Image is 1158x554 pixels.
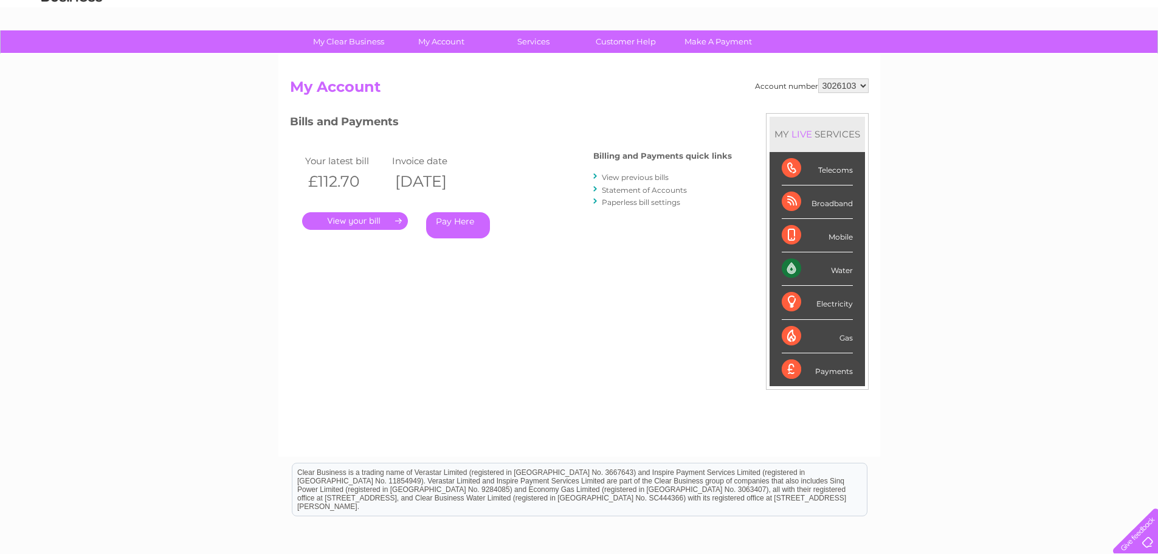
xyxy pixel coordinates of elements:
div: Clear Business is a trading name of Verastar Limited (registered in [GEOGRAPHIC_DATA] No. 3667643... [292,7,867,59]
a: My Clear Business [298,30,399,53]
div: LIVE [789,128,815,140]
a: Log out [1118,52,1146,61]
img: logo.png [41,32,103,69]
div: Electricity [782,286,853,319]
th: [DATE] [389,169,477,194]
td: Invoice date [389,153,477,169]
div: MY SERVICES [770,117,865,151]
td: Your latest bill [302,153,390,169]
a: Statement of Accounts [602,185,687,195]
a: Telecoms [1008,52,1045,61]
a: Services [483,30,584,53]
a: Customer Help [576,30,676,53]
div: Telecoms [782,152,853,185]
a: My Account [391,30,491,53]
div: Mobile [782,219,853,252]
div: Account number [755,78,869,93]
a: . [302,212,408,230]
h2: My Account [290,78,869,102]
div: Payments [782,353,853,386]
a: Contact [1077,52,1107,61]
a: 0333 014 3131 [929,6,1013,21]
a: Energy [974,52,1001,61]
div: Broadband [782,185,853,219]
th: £112.70 [302,169,390,194]
div: Gas [782,320,853,353]
a: Paperless bill settings [602,198,680,207]
h3: Bills and Payments [290,113,732,134]
a: Make A Payment [668,30,768,53]
div: Water [782,252,853,286]
a: Pay Here [426,212,490,238]
a: Water [944,52,967,61]
a: Blog [1052,52,1070,61]
a: View previous bills [602,173,669,182]
h4: Billing and Payments quick links [593,151,732,161]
